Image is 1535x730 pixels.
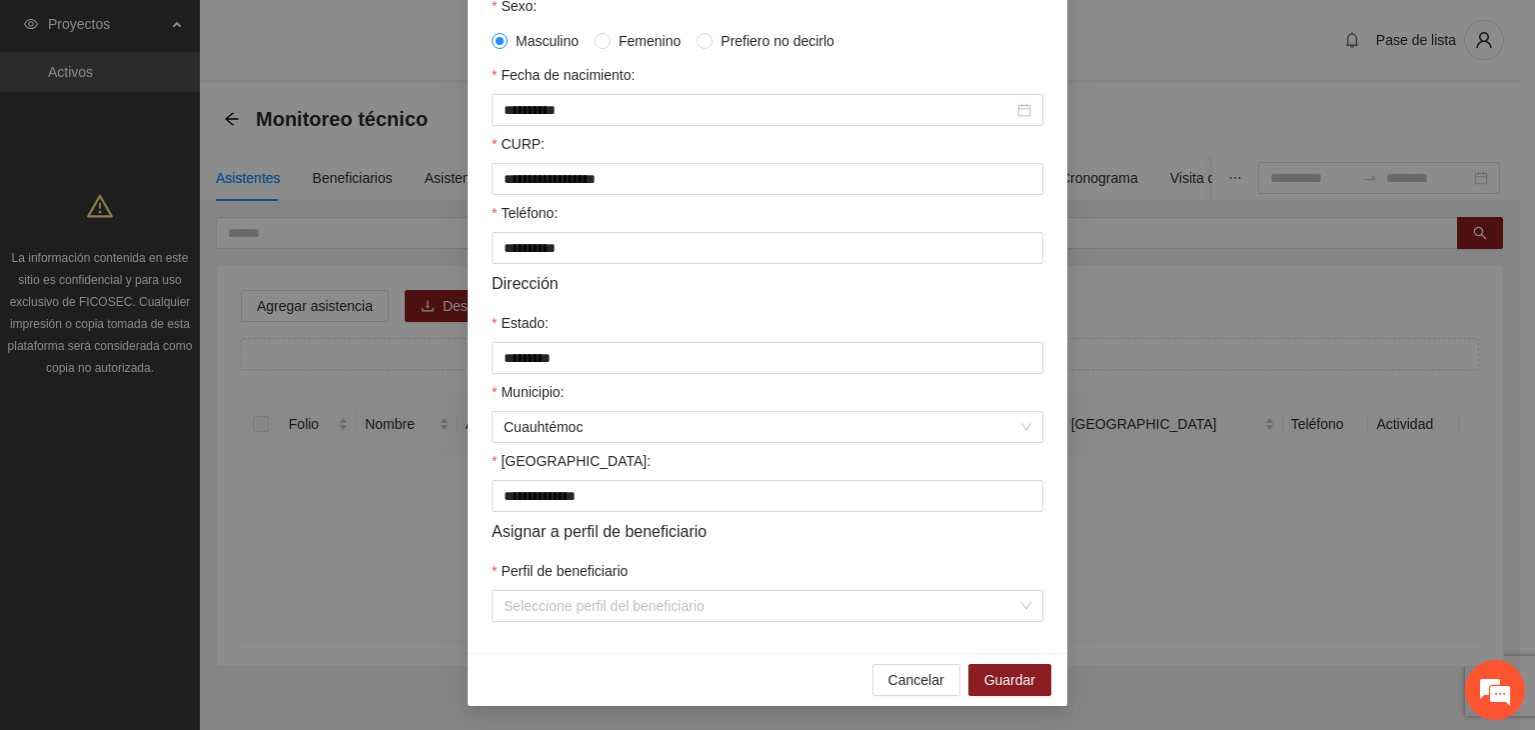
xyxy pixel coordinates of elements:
[492,133,545,155] label: CURP:
[492,64,635,86] label: Fecha de nacimiento:
[492,519,707,544] span: Asignar a perfil de beneficiario
[492,163,1043,195] input: CURP:
[492,480,1043,512] input: Colonia:
[492,450,651,472] label: Colonia:
[492,560,628,582] label: Perfil de beneficiario
[492,342,1043,374] input: Estado:
[492,232,1043,264] input: Teléfono:
[872,664,960,696] button: Cancelar
[504,99,1013,121] input: Fecha de nacimiento:
[328,10,376,58] div: Minimizar ventana de chat en vivo
[504,591,1017,621] input: Perfil de beneficiario
[713,30,842,52] span: Prefiero no decirlo
[492,381,564,403] label: Municipio:
[968,664,1051,696] button: Guardar
[492,271,559,296] span: Dirección
[104,102,336,128] div: Chatee con nosotros ahora
[984,669,1035,691] span: Guardar
[504,412,1031,442] span: Cuauhtémoc
[116,246,276,448] span: Estamos en línea.
[10,504,381,574] textarea: Escriba su mensaje y pulse “Intro”
[492,202,558,224] label: Teléfono:
[888,669,944,691] span: Cancelar
[508,30,587,52] span: Masculino
[611,30,689,52] span: Femenino
[492,312,549,334] label: Estado:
